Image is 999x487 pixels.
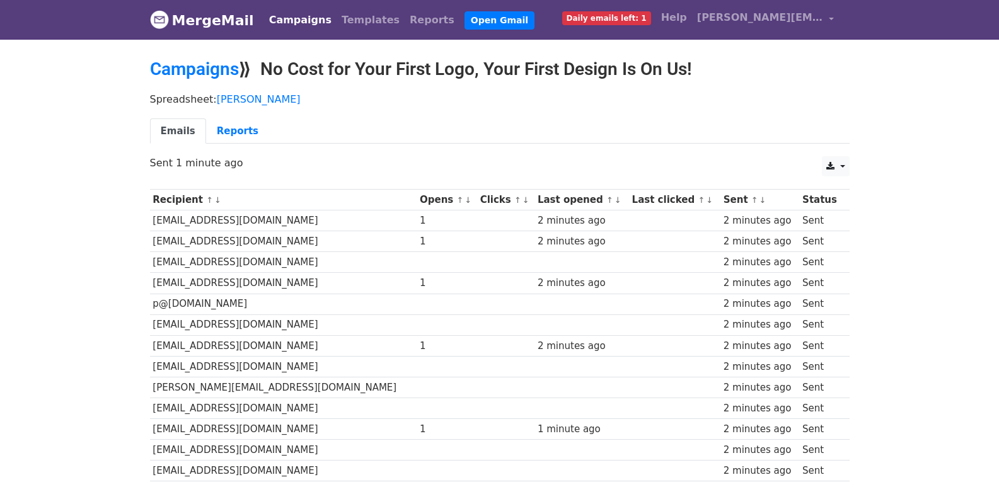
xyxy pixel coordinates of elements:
[337,8,405,33] a: Templates
[724,401,797,416] div: 2 minutes ago
[150,294,417,314] td: p@[DOMAIN_NAME]
[420,422,474,437] div: 1
[477,190,534,210] th: Clicks
[457,195,464,205] a: ↑
[264,8,337,33] a: Campaigns
[150,7,254,33] a: MergeMail
[698,195,705,205] a: ↑
[150,335,417,356] td: [EMAIL_ADDRESS][DOMAIN_NAME]
[724,360,797,374] div: 2 minutes ago
[150,210,417,231] td: [EMAIL_ADDRESS][DOMAIN_NAME]
[799,440,843,461] td: Sent
[799,419,843,440] td: Sent
[799,231,843,252] td: Sent
[405,8,459,33] a: Reports
[206,195,213,205] a: ↑
[465,195,471,205] a: ↓
[538,339,626,353] div: 2 minutes ago
[799,377,843,398] td: Sent
[724,318,797,332] div: 2 minutes ago
[724,234,797,249] div: 2 minutes ago
[724,214,797,228] div: 2 minutes ago
[720,190,799,210] th: Sent
[538,276,626,290] div: 2 minutes ago
[150,59,239,79] a: Campaigns
[150,440,417,461] td: [EMAIL_ADDRESS][DOMAIN_NAME]
[692,5,840,35] a: [PERSON_NAME][EMAIL_ADDRESS][DOMAIN_NAME]
[751,195,758,205] a: ↑
[557,5,656,30] a: Daily emails left: 1
[538,422,626,437] div: 1 minute ago
[420,234,474,249] div: 1
[606,195,613,205] a: ↑
[150,398,417,419] td: [EMAIL_ADDRESS][DOMAIN_NAME]
[150,10,169,29] img: MergeMail logo
[150,93,850,106] p: Spreadsheet:
[799,190,843,210] th: Status
[150,273,417,294] td: [EMAIL_ADDRESS][DOMAIN_NAME]
[150,419,417,440] td: [EMAIL_ADDRESS][DOMAIN_NAME]
[514,195,521,205] a: ↑
[150,461,417,481] td: [EMAIL_ADDRESS][DOMAIN_NAME]
[420,276,474,290] div: 1
[724,422,797,437] div: 2 minutes ago
[150,59,850,80] h2: ⟫ No Cost for Your First Logo, Your First Design Is On Us!
[150,252,417,273] td: [EMAIL_ADDRESS][DOMAIN_NAME]
[417,190,477,210] th: Opens
[799,252,843,273] td: Sent
[420,339,474,353] div: 1
[150,377,417,398] td: [PERSON_NAME][EMAIL_ADDRESS][DOMAIN_NAME]
[150,118,206,144] a: Emails
[724,255,797,270] div: 2 minutes ago
[724,464,797,478] div: 2 minutes ago
[523,195,529,205] a: ↓
[706,195,713,205] a: ↓
[629,190,720,210] th: Last clicked
[724,443,797,457] div: 2 minutes ago
[150,356,417,377] td: [EMAIL_ADDRESS][DOMAIN_NAME]
[534,190,629,210] th: Last opened
[799,294,843,314] td: Sent
[615,195,621,205] a: ↓
[799,398,843,419] td: Sent
[150,314,417,335] td: [EMAIL_ADDRESS][DOMAIN_NAME]
[150,190,417,210] th: Recipient
[724,297,797,311] div: 2 minutes ago
[150,231,417,252] td: [EMAIL_ADDRESS][DOMAIN_NAME]
[724,339,797,353] div: 2 minutes ago
[759,195,766,205] a: ↓
[799,335,843,356] td: Sent
[420,214,474,228] div: 1
[562,11,651,25] span: Daily emails left: 1
[799,210,843,231] td: Sent
[538,234,626,249] div: 2 minutes ago
[697,10,823,25] span: [PERSON_NAME][EMAIL_ADDRESS][DOMAIN_NAME]
[206,118,269,144] a: Reports
[799,356,843,377] td: Sent
[799,461,843,481] td: Sent
[214,195,221,205] a: ↓
[150,156,850,169] p: Sent 1 minute ago
[799,273,843,294] td: Sent
[217,93,301,105] a: [PERSON_NAME]
[724,381,797,395] div: 2 minutes ago
[724,276,797,290] div: 2 minutes ago
[656,5,692,30] a: Help
[799,314,843,335] td: Sent
[465,11,534,30] a: Open Gmail
[538,214,626,228] div: 2 minutes ago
